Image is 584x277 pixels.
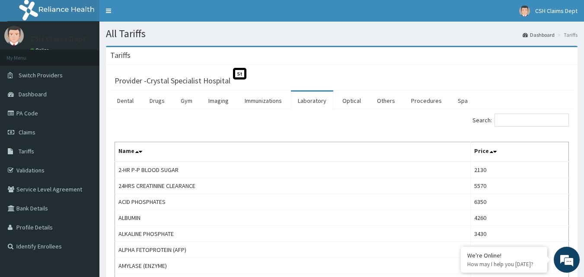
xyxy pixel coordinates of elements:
[201,92,236,110] a: Imaging
[451,92,475,110] a: Spa
[110,92,140,110] a: Dental
[19,71,63,79] span: Switch Providers
[115,178,471,194] td: 24HRS CREATININE CLEARANCE
[4,26,24,45] img: User Image
[535,7,578,15] span: CSH Claims Dept
[115,142,471,162] th: Name
[471,178,569,194] td: 5570
[370,92,402,110] a: Others
[115,210,471,226] td: ALBUMIN
[115,258,471,274] td: AMYLASE (ENZYME)
[4,185,165,215] textarea: Type your message and hit 'Enter'
[404,92,449,110] a: Procedures
[110,51,131,59] h3: Tariffs
[291,92,333,110] a: Laboratory
[19,128,35,136] span: Claims
[472,114,569,127] label: Search:
[471,242,569,258] td: 13610
[174,92,199,110] a: Gym
[106,28,578,39] h1: All Tariffs
[19,147,34,155] span: Tariffs
[467,252,541,259] div: We're Online!
[233,68,246,80] span: St
[143,92,172,110] a: Drugs
[519,6,530,16] img: User Image
[335,92,368,110] a: Optical
[115,162,471,178] td: 2-HR P-P BLOOD SUGAR
[16,43,35,65] img: d_794563401_company_1708531726252_794563401
[471,226,569,242] td: 3430
[523,31,555,38] a: Dashboard
[238,92,289,110] a: Immunizations
[19,90,47,98] span: Dashboard
[50,83,119,171] span: We're online!
[495,114,569,127] input: Search:
[142,4,163,25] div: Minimize live chat window
[115,77,230,85] h3: Provider - Crystal Specialist Hospital
[30,35,86,43] p: CSH Claims Dept
[30,47,51,53] a: Online
[115,226,471,242] td: ALKALINE PHOSPHATE
[45,48,145,60] div: Chat with us now
[115,194,471,210] td: ACID PHOSPHATES
[555,31,578,38] li: Tariffs
[471,210,569,226] td: 4260
[467,261,541,268] p: How may I help you today?
[471,194,569,210] td: 6350
[471,162,569,178] td: 2130
[471,142,569,162] th: Price
[115,242,471,258] td: ALPHA FETOPROTEIN (AFP)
